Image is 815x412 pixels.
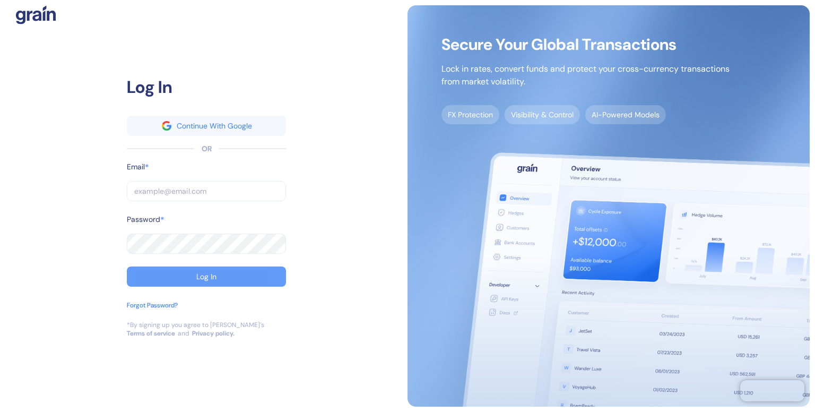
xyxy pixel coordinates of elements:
label: Email [127,161,145,173]
div: Log In [196,273,216,280]
img: signup-main-image [407,5,810,407]
div: Continue With Google [177,122,252,130]
button: Log In [127,267,286,287]
p: Lock in rates, convert funds and protect your cross-currency transactions from market volatility. [441,63,730,88]
span: Visibility & Control [505,105,580,124]
button: Forgot Password? [127,301,178,321]
span: FX Protection [441,105,499,124]
span: Secure Your Global Transactions [441,39,730,50]
a: Privacy policy. [192,329,235,338]
img: logo [16,5,56,24]
label: Password [127,214,160,225]
div: OR [202,143,212,154]
span: AI-Powered Models [585,105,666,124]
div: *By signing up you agree to [PERSON_NAME]’s [127,321,264,329]
div: and [178,329,189,338]
div: Log In [127,74,286,100]
input: example@email.com [127,181,286,201]
img: google [162,121,171,131]
a: Terms of service [127,329,175,338]
div: Forgot Password? [127,301,178,310]
button: googleContinue With Google [127,116,286,136]
iframe: Chatra live chat [740,380,804,401]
